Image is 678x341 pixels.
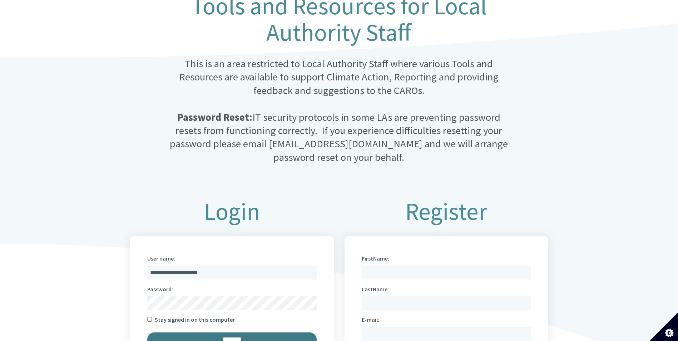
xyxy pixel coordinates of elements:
button: Set cookie preferences [649,312,678,341]
label: User name: [147,253,175,264]
label: LastName: [362,284,389,295]
strong: Password Reset: [177,111,252,124]
h1: Register [345,198,548,225]
p: This is an area restricted to Local Authority Staff where various Tools and Resources are availab... [165,57,512,164]
label: Password: [147,284,173,295]
label: Stay signed in on this computer [155,315,235,325]
label: E-mail: [362,315,379,325]
label: FirstName: [362,253,389,264]
h1: Login [130,198,334,225]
